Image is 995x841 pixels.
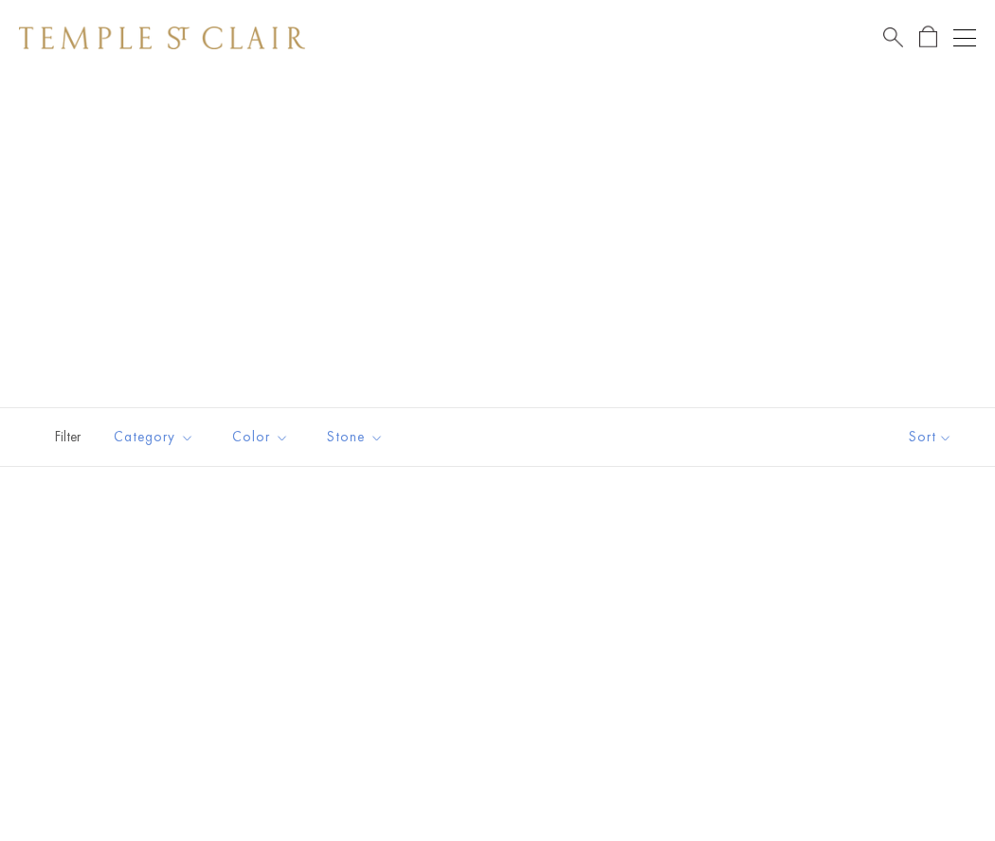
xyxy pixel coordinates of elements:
[313,416,398,458] button: Stone
[919,26,937,49] a: Open Shopping Bag
[953,27,976,49] button: Open navigation
[19,27,305,49] img: Temple St. Clair
[866,408,995,466] button: Show sort by
[317,425,398,449] span: Stone
[218,416,303,458] button: Color
[223,425,303,449] span: Color
[883,26,903,49] a: Search
[99,416,208,458] button: Category
[104,425,208,449] span: Category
